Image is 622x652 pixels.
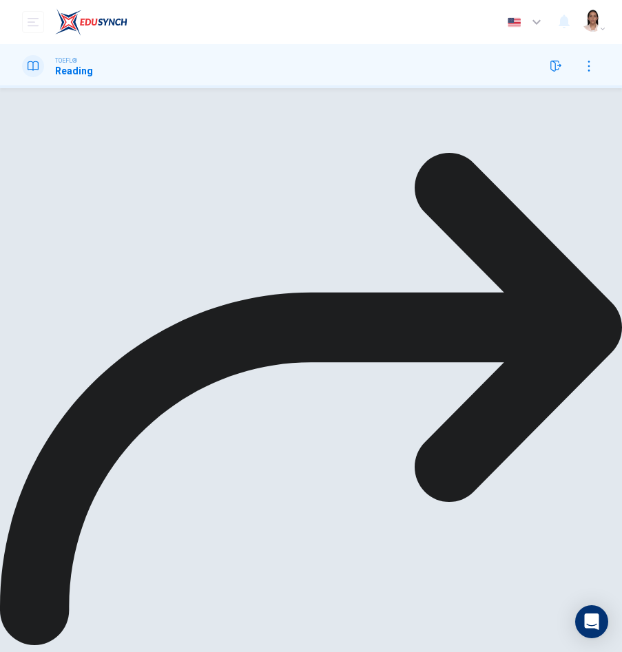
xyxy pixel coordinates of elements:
img: Profile picture [582,10,604,32]
div: Open Intercom Messenger [575,605,608,638]
img: EduSynch logo [55,8,127,36]
h1: Reading [55,65,93,76]
img: en [506,17,523,28]
span: TOEFL® [55,56,77,65]
button: open mobile menu [22,11,44,33]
